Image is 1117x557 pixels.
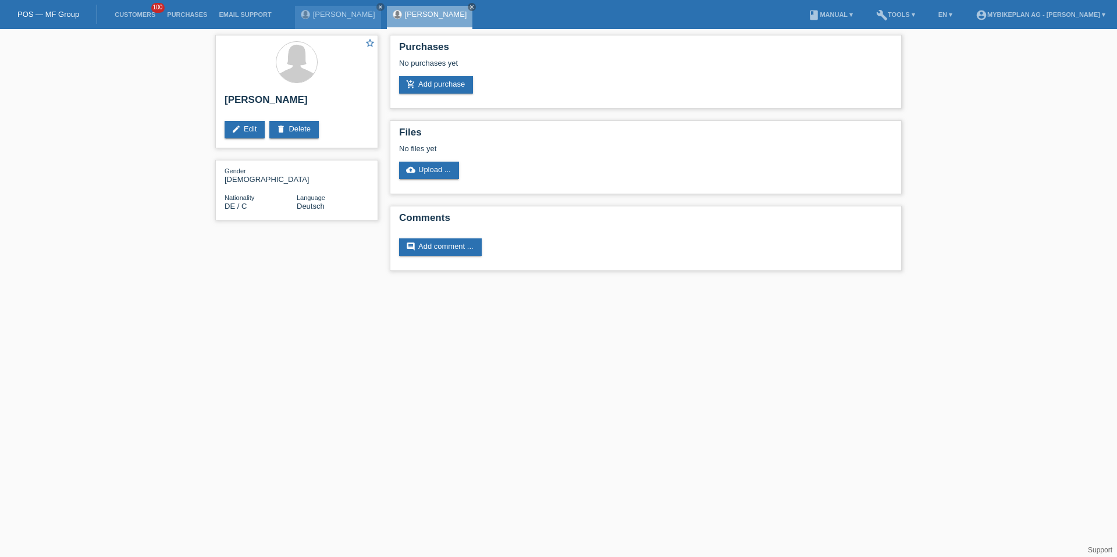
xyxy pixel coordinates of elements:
a: Customers [109,11,161,18]
span: Germany / C / 01.08.2022 [225,202,247,210]
i: edit [232,124,241,134]
span: Language [297,194,325,201]
a: buildTools ▾ [870,11,921,18]
i: add_shopping_cart [406,80,415,89]
a: add_shopping_cartAdd purchase [399,76,473,94]
i: delete [276,124,286,134]
span: 100 [151,3,165,13]
a: [PERSON_NAME] [313,10,375,19]
a: star_border [365,38,375,50]
div: [DEMOGRAPHIC_DATA] [225,166,297,184]
a: close [376,3,385,11]
a: bookManual ▾ [802,11,859,18]
a: close [468,3,476,11]
a: account_circleMybikeplan AG - [PERSON_NAME] ▾ [970,11,1111,18]
h2: Files [399,127,892,144]
div: No files yet [399,144,755,153]
a: cloud_uploadUpload ... [399,162,459,179]
i: close [469,4,475,10]
i: build [876,9,888,21]
i: cloud_upload [406,165,415,174]
i: comment [406,242,415,251]
i: star_border [365,38,375,48]
i: account_circle [976,9,987,21]
div: No purchases yet [399,59,892,76]
i: book [808,9,820,21]
a: Support [1088,546,1112,554]
h2: [PERSON_NAME] [225,94,369,112]
a: commentAdd comment ... [399,238,482,256]
h2: Comments [399,212,892,230]
span: Nationality [225,194,254,201]
a: [PERSON_NAME] [405,10,467,19]
a: deleteDelete [269,121,319,138]
span: Deutsch [297,202,325,210]
a: editEdit [225,121,265,138]
a: POS — MF Group [17,10,79,19]
a: EN ▾ [933,11,958,18]
a: Purchases [161,11,213,18]
i: close [378,4,383,10]
span: Gender [225,167,246,174]
a: Email Support [213,11,277,18]
h2: Purchases [399,41,892,59]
